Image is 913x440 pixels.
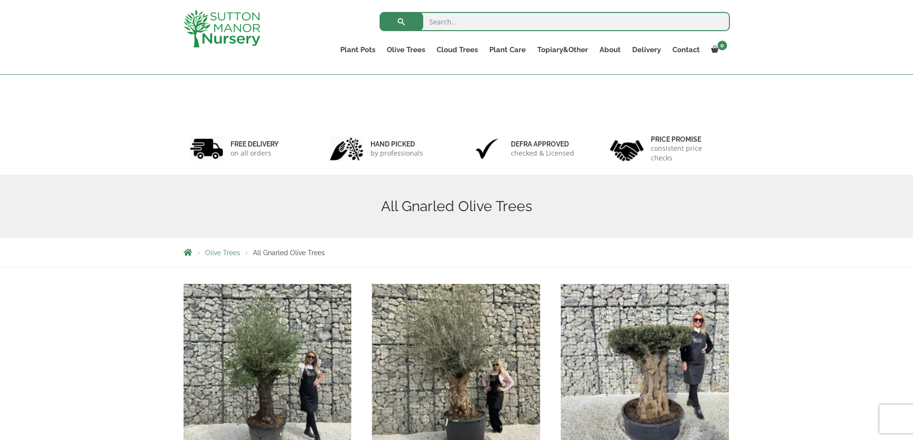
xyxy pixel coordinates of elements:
input: Search... [380,12,730,31]
p: consistent price checks [651,144,724,163]
a: Delivery [626,43,667,56]
h1: All Gnarled Olive Trees [184,198,730,215]
a: Plant Pots [335,43,381,56]
a: 0 [705,43,730,56]
h6: FREE DELIVERY [231,140,278,148]
a: About [594,43,626,56]
img: 4.jpg [610,134,644,163]
h6: hand picked [370,140,423,148]
img: 1.jpg [190,136,223,161]
h6: Defra approved [511,140,574,148]
a: Olive Trees [205,249,240,257]
p: by professionals [370,148,423,158]
a: Topiary&Other [532,43,594,56]
a: Olive Trees [381,43,431,56]
h6: Price promise [651,135,724,144]
a: Contact [667,43,705,56]
img: 3.jpg [470,136,504,161]
span: 0 [717,41,727,50]
img: 2.jpg [330,136,363,161]
p: checked & Licensed [511,148,574,158]
p: on all orders [231,148,278,158]
a: Cloud Trees [431,43,484,56]
span: All Gnarled Olive Trees [253,249,325,257]
a: Plant Care [484,43,532,56]
img: logo [184,10,260,47]
nav: Breadcrumbs [184,248,730,256]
